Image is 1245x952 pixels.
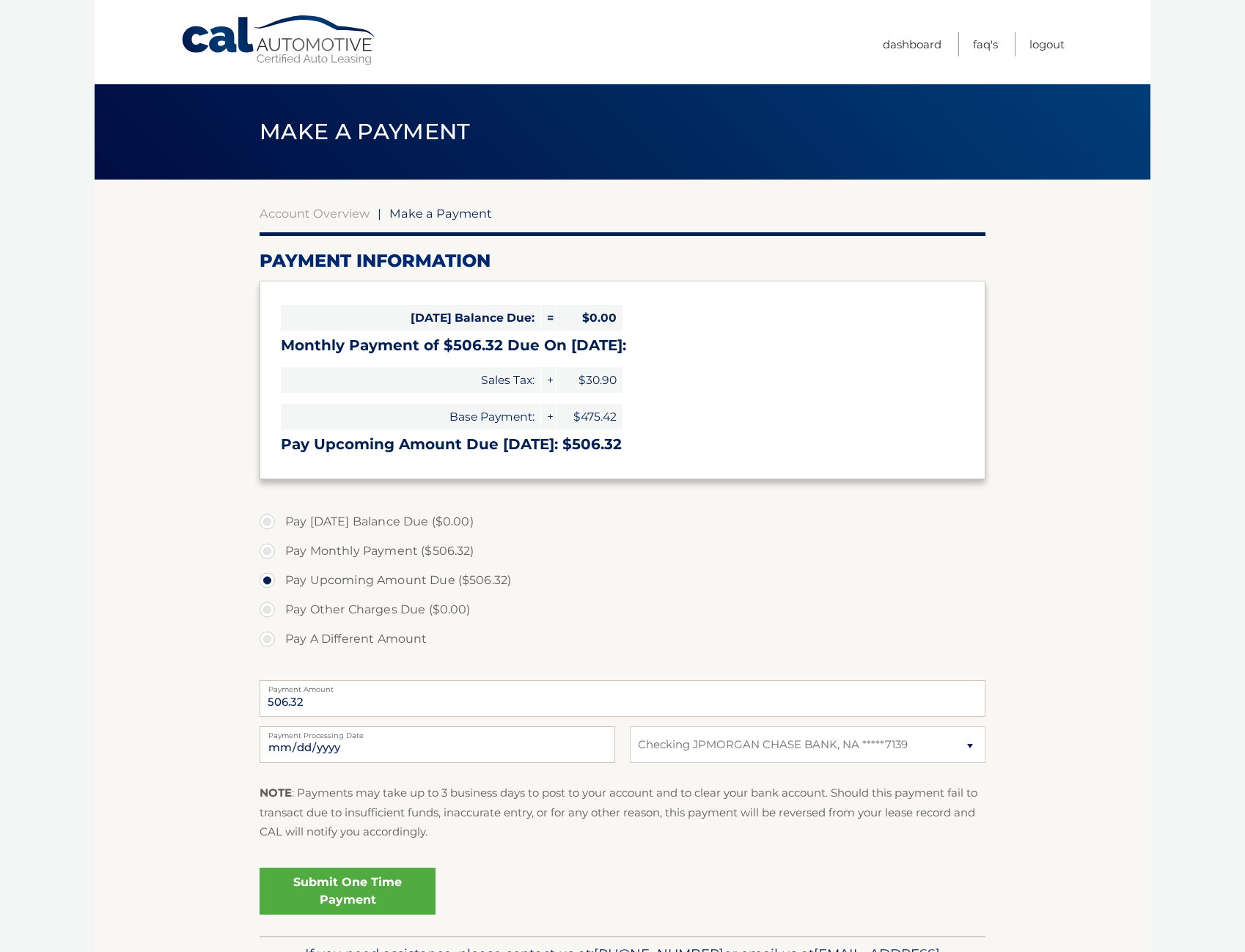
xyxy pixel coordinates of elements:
[973,32,998,56] a: FAQ's
[281,336,964,355] h3: Monthly Payment of $506.32 Due On [DATE]:
[541,305,556,331] span: =
[260,536,985,566] label: Pay Monthly Payment ($506.32)
[260,680,985,717] input: Payment Amount
[557,404,622,429] span: $475.42
[541,367,556,393] span: +
[260,595,985,624] label: Pay Other Charges Due ($0.00)
[260,250,985,272] h2: Payment Information
[1029,32,1065,56] a: Logout
[260,868,436,915] a: Submit One Time Payment
[883,32,941,56] a: Dashboard
[557,305,622,331] span: $0.00
[260,507,985,536] label: Pay [DATE] Balance Due ($0.00)
[378,206,381,221] span: |
[281,435,964,454] h3: Pay Upcoming Amount Due [DATE]: $506.32
[541,404,556,429] span: +
[281,404,540,429] span: Base Payment:
[260,680,985,692] label: Payment Amount
[557,367,622,393] span: $30.90
[260,726,615,763] input: Payment Date
[281,305,540,331] span: [DATE] Balance Due:
[260,566,985,595] label: Pay Upcoming Amount Due ($506.32)
[260,206,370,221] a: Account Overview
[260,118,470,145] span: Make a Payment
[180,15,378,67] a: Cal Automotive
[281,367,540,393] span: Sales Tax:
[260,783,985,841] p: : Payments may take up to 3 business days to post to your account and to clear your bank account....
[260,624,985,654] label: Pay A Different Amount
[389,206,492,221] span: Make a Payment
[260,726,615,738] label: Payment Processing Date
[260,786,292,800] strong: NOTE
